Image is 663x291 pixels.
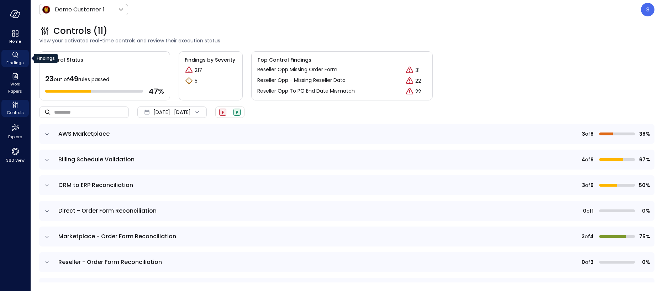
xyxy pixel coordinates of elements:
span: Control Status [40,52,83,64]
span: Work Papers [4,80,26,95]
p: Reseller Opp To PO End Date Mismatch [257,87,355,95]
span: 0% [638,207,650,215]
span: 6 [590,156,594,163]
span: Reseller - Order Form Reconciliation [58,258,162,266]
p: Reseller Opp - Missing Reseller Data [257,77,346,84]
span: of [585,156,590,163]
div: Findings [34,54,58,63]
p: S [646,5,649,14]
p: 217 [195,67,202,74]
span: 3 [582,130,585,138]
span: rules passed [78,76,109,83]
span: of [585,233,590,240]
span: 0 [582,258,585,266]
div: Steve Sovik [641,3,654,16]
p: 22 [415,88,421,95]
span: of [585,130,590,138]
button: expand row [43,233,51,240]
span: 3 [590,258,594,266]
span: 8 [590,130,594,138]
span: View your activated real-time controls and review their execution status [39,37,654,45]
span: of [586,207,592,215]
p: Demo Customer 1 [55,5,105,14]
button: expand row [43,156,51,163]
a: Reseller Opp - Missing Reseller Data [257,77,346,85]
p: 22 [415,77,421,85]
span: of [585,258,590,266]
span: Explore [8,133,22,140]
div: Controls [1,100,29,117]
span: AWS Marketplace [58,130,110,138]
span: 67% [638,156,650,163]
div: Explore [1,121,29,141]
span: Controls [7,109,24,116]
p: 5 [195,77,198,85]
span: 6 [590,181,594,189]
button: expand row [43,259,51,266]
span: 50% [638,181,650,189]
div: Work Papers [1,71,29,95]
span: 49 [69,74,78,84]
p: 31 [415,67,420,74]
span: Top Control Findings [257,56,427,64]
span: Billing Schedule Validation [58,155,135,163]
span: Home [9,38,21,45]
span: CRM to ERP Reconciliation [58,181,133,189]
div: Findings [1,50,29,67]
span: out of [54,76,69,83]
span: Marketplace - Order Form Reconciliation [58,232,176,240]
span: Controls (11) [53,25,107,37]
span: 75% [638,233,650,240]
span: [DATE] [153,108,170,116]
span: 360 View [6,157,25,164]
div: Failed [219,109,226,116]
div: Home [1,28,29,46]
button: expand row [43,208,51,215]
span: Direct - Order Form Reconciliation [58,207,157,215]
span: 1 [592,207,594,215]
span: 47 % [149,87,164,96]
span: 3 [582,181,585,189]
span: 23 [45,74,54,84]
span: 0% [638,258,650,266]
span: 0 [583,207,586,215]
a: Reseller Opp To PO End Date Mismatch [257,87,355,96]
a: Reseller Opp Missing Order Form [257,66,337,74]
div: Critical [405,66,414,74]
span: 4 [590,233,594,240]
button: expand row [43,182,51,189]
span: F [222,109,224,115]
div: Critical [185,66,193,74]
div: 360 View [1,145,29,165]
span: P [236,109,238,115]
div: Critical [405,77,414,85]
div: Critical [405,87,414,96]
span: 38% [638,130,650,138]
p: Reseller Opp Missing Order Form [257,66,337,73]
button: expand row [43,131,51,138]
span: of [585,181,590,189]
span: 3 [582,233,585,240]
div: Warning [185,77,193,85]
img: Icon [42,5,51,14]
span: Findings by Severity [185,56,237,64]
span: 4 [582,156,585,163]
div: Passed [233,109,241,116]
span: Findings [6,59,24,66]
